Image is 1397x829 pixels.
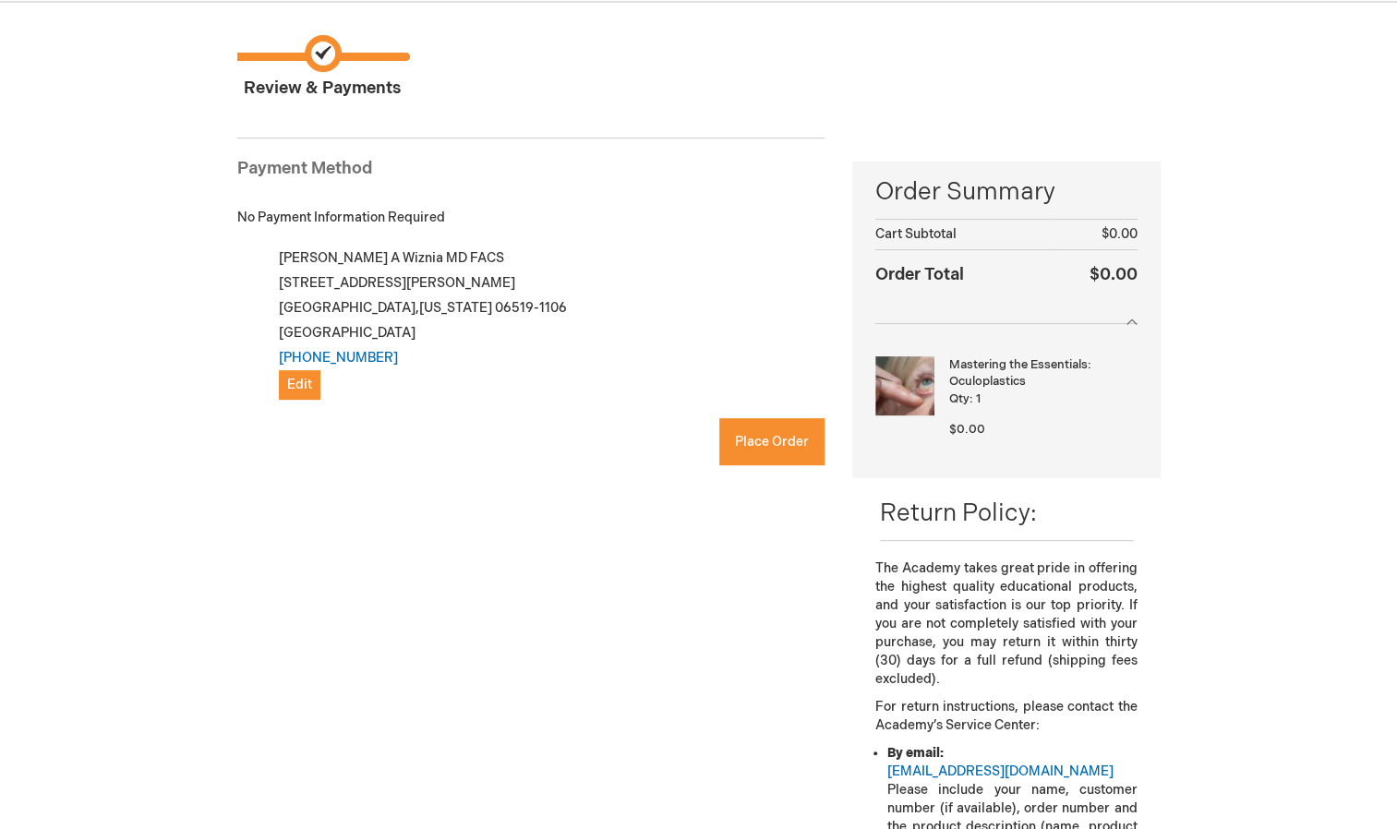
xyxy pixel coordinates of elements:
[949,356,1132,390] strong: Mastering the Essentials: Oculoplastics
[237,157,825,190] div: Payment Method
[887,745,944,761] strong: By email:
[735,434,809,450] span: Place Order
[875,220,1050,250] th: Cart Subtotal
[880,499,1037,528] span: Return Policy:
[949,422,985,437] span: $0.00
[719,418,825,465] button: Place Order
[237,439,518,511] iframe: reCAPTCHA
[419,300,492,316] span: [US_STATE]
[875,175,1137,219] span: Order Summary
[1090,265,1138,284] span: $0.00
[875,260,964,287] strong: Order Total
[237,35,408,101] span: Review & Payments
[875,698,1137,735] p: For return instructions, please contact the Academy’s Service Center:
[279,350,398,366] a: [PHONE_NUMBER]
[237,210,445,225] span: No Payment Information Required
[875,356,934,415] img: Mastering the Essentials: Oculoplastics
[976,391,981,406] span: 1
[949,391,969,406] span: Qty
[287,377,312,392] span: Edit
[258,246,825,400] div: [PERSON_NAME] A Wiznia MD FACS [STREET_ADDRESS][PERSON_NAME] [GEOGRAPHIC_DATA] , 06519-1106 [GEOG...
[279,370,320,400] button: Edit
[887,763,1114,779] a: [EMAIL_ADDRESS][DOMAIN_NAME]
[1102,226,1138,242] span: $0.00
[875,559,1137,689] p: The Academy takes great pride in offering the highest quality educational products, and your sati...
